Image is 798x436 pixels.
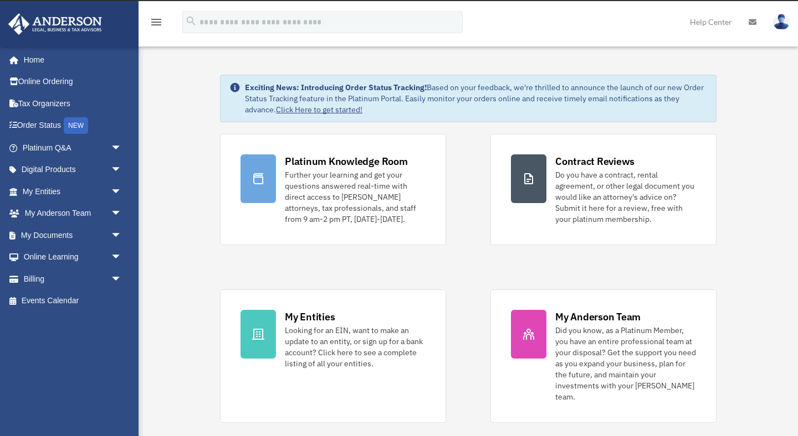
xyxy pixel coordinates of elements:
[111,137,133,159] span: arrow_drop_down
[555,169,696,225] div: Do you have a contract, rental agreement, or other legal document you would like an attorney's ad...
[285,310,335,324] div: My Entities
[220,289,446,423] a: My Entities Looking for an EIN, want to make an update to an entity, or sign up for a bank accoun...
[111,224,133,247] span: arrow_drop_down
[150,19,163,29] a: menu
[490,289,717,423] a: My Anderson Team Did you know, as a Platinum Member, you have an entire professional team at your...
[773,14,790,30] img: User Pic
[5,13,105,35] img: Anderson Advisors Platinum Portal
[276,105,362,115] a: Click Here to get started!
[245,82,707,115] div: Based on your feedback, we're thrilled to announce the launch of our new Order Status Tracking fe...
[185,15,197,27] i: search
[245,82,427,92] strong: Exciting News: Introducing Order Status Tracking!
[111,159,133,181] span: arrow_drop_down
[111,180,133,203] span: arrow_drop_down
[150,15,163,29] i: menu
[555,310,641,324] div: My Anderson Team
[285,169,426,225] div: Further your learning and get your questions answered real-time with direct access to [PERSON_NAM...
[8,268,139,290] a: Billingarrow_drop_down
[8,137,139,159] a: Platinum Q&Aarrow_drop_down
[8,203,139,225] a: My Anderson Teamarrow_drop_down
[8,115,139,137] a: Order StatusNEW
[8,224,139,246] a: My Documentsarrow_drop_down
[8,71,139,93] a: Online Ordering
[64,117,88,134] div: NEW
[8,180,139,203] a: My Entitiesarrow_drop_down
[111,203,133,225] span: arrow_drop_down
[8,159,139,181] a: Digital Productsarrow_drop_down
[285,154,408,168] div: Platinum Knowledge Room
[285,325,426,369] div: Looking for an EIN, want to make an update to an entity, or sign up for a bank account? Click her...
[8,290,139,312] a: Events Calendar
[111,246,133,269] span: arrow_drop_down
[111,268,133,290] span: arrow_drop_down
[8,92,139,115] a: Tax Organizers
[8,49,133,71] a: Home
[555,154,635,168] div: Contract Reviews
[8,246,139,268] a: Online Learningarrow_drop_down
[220,134,446,245] a: Platinum Knowledge Room Further your learning and get your questions answered real-time with dire...
[490,134,717,245] a: Contract Reviews Do you have a contract, rental agreement, or other legal document you would like...
[555,325,696,402] div: Did you know, as a Platinum Member, you have an entire professional team at your disposal? Get th...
